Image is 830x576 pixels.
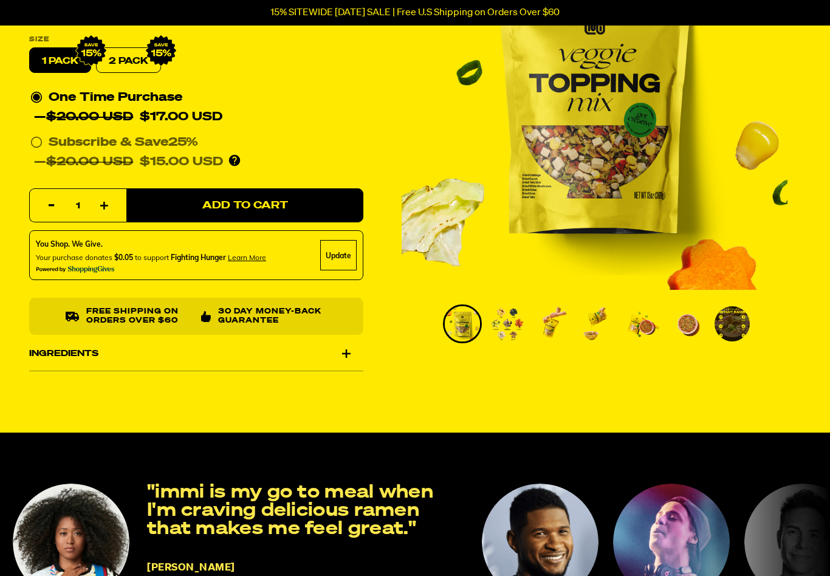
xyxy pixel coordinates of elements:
[140,157,223,169] span: $15.00 USD
[147,484,467,539] p: "immi is my go to meal when I'm craving delicious ramen that makes me feel great."
[402,305,787,344] div: PDP main carousel thumbnails
[140,112,222,124] span: $17.00 USD
[670,307,705,342] img: Veggie Topping Mix
[168,137,198,149] span: 25%
[535,307,570,342] img: Veggie Topping Mix
[488,305,527,344] li: Go to slide 2
[270,7,560,18] p: 15% SITEWIDE [DATE] SALE | Free U.S Shipping on Orders Over $60
[46,157,133,169] del: $20.00 USD
[171,254,226,263] span: Fighting Hunger
[36,254,112,263] span: Your purchase donates
[36,240,266,251] div: You Shop. We Give.
[490,307,525,342] img: Veggie Topping Mix
[30,89,362,128] div: One Time Purchase
[135,254,169,263] span: to support
[29,37,363,44] label: Size
[625,307,660,342] img: Veggie Topping Mix
[37,190,119,224] input: quantity
[533,305,572,344] li: Go to slide 3
[86,309,191,326] p: Free shipping on orders over $60
[145,36,177,67] img: IMG_9632.png
[578,305,617,344] li: Go to slide 4
[218,309,327,326] p: 30 Day Money-Back Guarantee
[114,254,133,263] span: $0.05
[443,305,482,344] li: Go to slide 1
[36,267,115,275] img: Powered By ShoppingGives
[75,36,107,67] img: IMG_9632.png
[49,134,198,153] div: Subscribe & Save
[623,305,662,344] li: Go to slide 5
[580,307,615,342] img: Veggie Topping Mix
[320,241,357,272] div: Update Cause Button
[668,305,707,344] li: Go to slide 6
[126,190,363,224] button: Add to Cart
[96,49,161,74] label: 2 PACK
[29,49,91,74] label: 1 PACK
[34,153,223,173] div: —
[228,254,266,263] span: Learn more about donating
[715,307,750,342] img: Veggie Topping Mix
[202,201,288,211] span: Add to Cart
[147,563,235,574] span: [PERSON_NAME]
[46,112,133,124] del: $20.00 USD
[445,307,480,342] img: Veggie Topping Mix
[34,108,222,128] div: —
[713,305,752,344] li: Go to slide 7
[29,337,363,371] div: Ingredients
